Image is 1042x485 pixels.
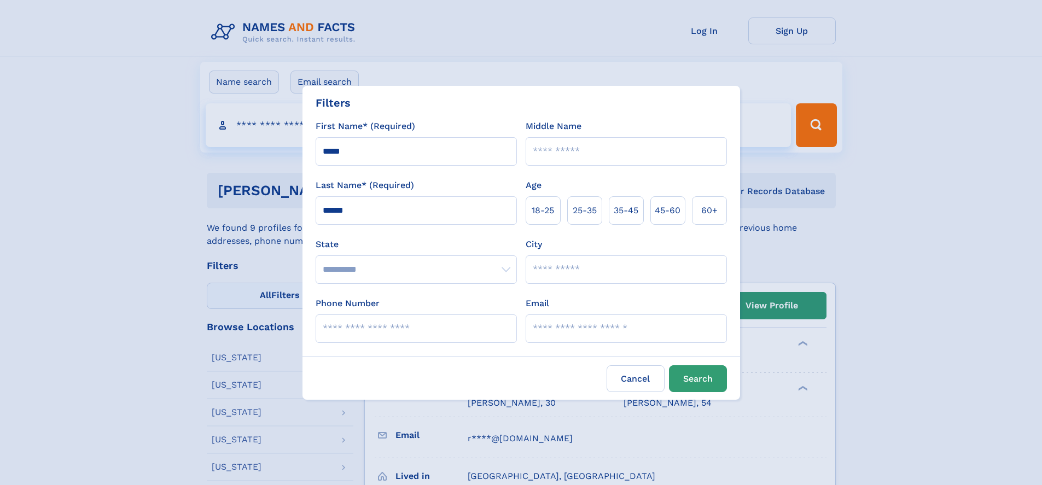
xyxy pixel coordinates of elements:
[526,238,542,251] label: City
[526,297,549,310] label: Email
[526,179,542,192] label: Age
[607,365,665,392] label: Cancel
[316,179,414,192] label: Last Name* (Required)
[526,120,581,133] label: Middle Name
[316,238,517,251] label: State
[614,204,638,217] span: 35‑45
[573,204,597,217] span: 25‑35
[701,204,718,217] span: 60+
[316,120,415,133] label: First Name* (Required)
[532,204,554,217] span: 18‑25
[316,95,351,111] div: Filters
[669,365,727,392] button: Search
[316,297,380,310] label: Phone Number
[655,204,680,217] span: 45‑60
